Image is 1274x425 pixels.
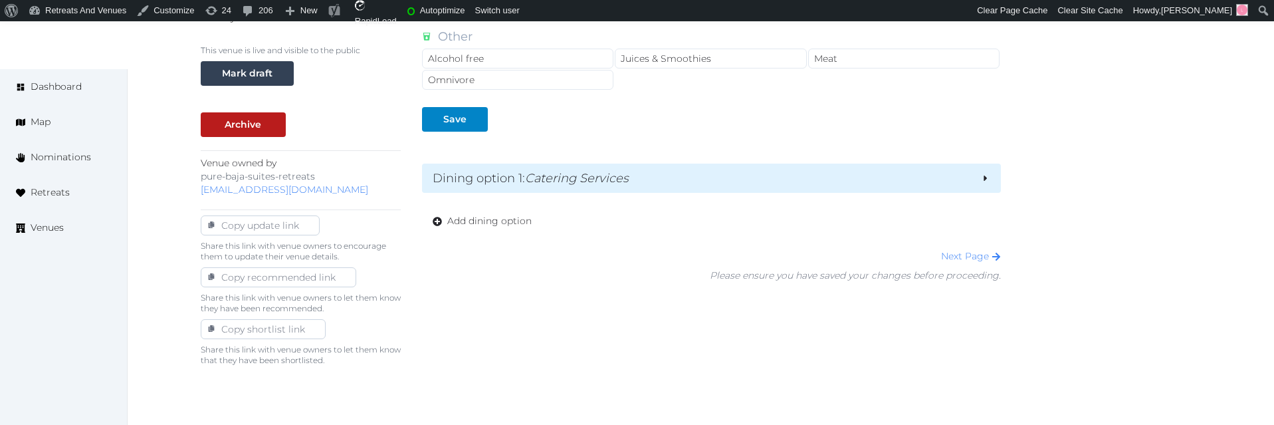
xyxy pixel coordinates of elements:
div: Copy update link [216,219,304,232]
span: [PERSON_NAME] [1161,5,1232,15]
span: Retreats [31,186,70,200]
div: Archive [225,118,261,132]
p: Share this link with venue owners to encourage them to update their venue details. [201,241,401,262]
span: Add dining option [447,214,532,228]
a: [EMAIL_ADDRESS][DOMAIN_NAME] [201,184,368,196]
div: Save [443,112,467,126]
div: Copy recommended link [216,271,341,284]
a: Next Page [941,250,1001,262]
span: Clear Page Cache [977,5,1047,15]
div: Omnivore [422,70,614,90]
em: Catering Services [525,171,629,186]
p: Share this link with venue owners to let them know they have been recommended. [201,293,401,314]
span: Map [31,115,51,129]
div: Alcohol free [422,49,614,69]
div: Please ensure you have saved your changes before proceeding. [710,269,1001,283]
button: Copy update link [201,215,320,235]
h2: Dining option 1 : [433,169,971,188]
span: Venues [31,221,64,235]
label: Other [438,27,473,49]
span: pure-baja-suites-retreats [201,170,315,182]
span: Clear Site Cache [1057,5,1122,15]
p: Venue owned by [201,156,401,196]
div: Mark draft [222,67,272,80]
span: Dashboard [31,80,82,94]
div: Meat [808,49,1000,69]
div: Copy shortlist link [216,323,310,336]
p: This venue is live and visible to the public [201,45,401,56]
button: Copy shortlist link [201,319,326,339]
p: Share this link with venue owners to let them know that they have been shortlisted. [201,345,401,366]
span: Nominations [31,150,91,164]
button: Copy recommended link [201,267,356,287]
div: Juices & Smoothies [615,49,807,69]
button: Archive [201,112,286,137]
button: Save [422,107,488,132]
button: Mark draft [201,61,294,86]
